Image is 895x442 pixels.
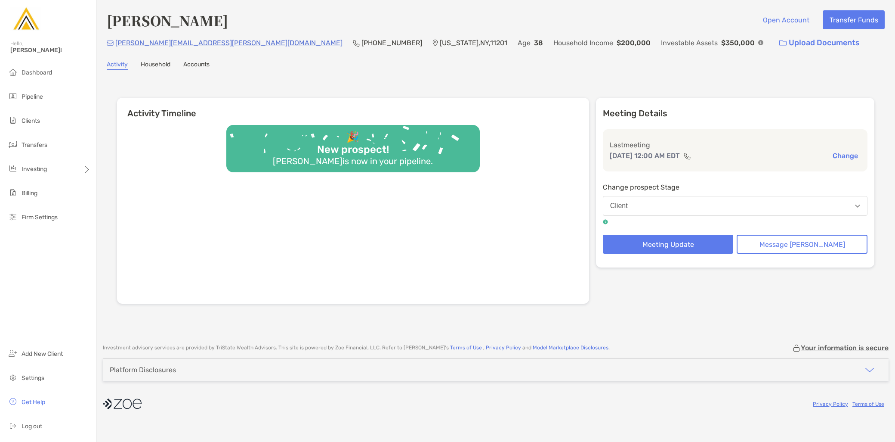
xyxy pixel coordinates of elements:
[774,34,865,52] a: Upload Documents
[22,350,63,358] span: Add New Client
[8,348,18,358] img: add_new_client icon
[8,396,18,407] img: get-help icon
[486,345,521,351] a: Privacy Policy
[8,420,18,431] img: logout icon
[661,37,718,48] p: Investable Assets
[603,182,867,193] p: Change prospect Stage
[8,212,18,222] img: firm-settings icon
[8,187,18,198] img: billing icon
[779,40,787,46] img: button icon
[361,37,422,48] p: [PHONE_NUMBER]
[10,3,41,34] img: Zoe Logo
[103,345,610,351] p: Investment advisory services are provided by TriState Wealth Advisors . This site is powered by Z...
[8,115,18,125] img: clients icon
[440,37,507,48] p: [US_STATE] , NY , 11201
[343,131,363,143] div: 🎉
[534,37,543,48] p: 38
[22,93,43,100] span: Pipeline
[10,47,91,54] span: [PERSON_NAME]!
[864,365,875,375] img: icon arrow
[801,344,889,352] p: Your information is secure
[22,374,44,382] span: Settings
[432,40,438,47] img: Location Icon
[683,153,691,159] img: communication type
[8,372,18,383] img: settings icon
[22,117,40,125] span: Clients
[22,69,52,76] span: Dashboard
[553,37,613,48] p: Household Income
[855,205,860,208] img: Open dropdown arrow
[22,165,47,173] span: Investing
[721,37,755,48] p: $350,000
[22,190,37,197] span: Billing
[183,61,210,70] a: Accounts
[226,125,480,165] img: Confetti
[22,423,42,430] span: Log out
[103,394,142,414] img: company logo
[8,67,18,77] img: dashboard icon
[115,37,343,48] p: [PERSON_NAME][EMAIL_ADDRESS][PERSON_NAME][DOMAIN_NAME]
[758,40,763,45] img: Info Icon
[8,91,18,101] img: pipeline icon
[269,156,436,166] div: [PERSON_NAME] is now in your pipeline.
[107,40,114,46] img: Email Icon
[737,235,867,254] button: Message [PERSON_NAME]
[110,366,176,374] div: Platform Disclosures
[610,150,680,161] p: [DATE] 12:00 AM EDT
[603,235,734,254] button: Meeting Update
[22,141,47,149] span: Transfers
[8,163,18,174] img: investing icon
[107,10,228,30] h4: [PERSON_NAME]
[117,98,589,118] h6: Activity Timeline
[603,108,867,119] p: Meeting Details
[107,61,128,70] a: Activity
[518,37,531,48] p: Age
[610,140,861,150] p: Last meeting
[852,401,884,407] a: Terms of Use
[22,214,58,221] span: Firm Settings
[603,196,867,216] button: Client
[813,401,848,407] a: Privacy Policy
[533,345,608,351] a: Model Marketplace Disclosures
[617,37,651,48] p: $200,000
[756,10,816,29] button: Open Account
[22,398,45,406] span: Get Help
[823,10,885,29] button: Transfer Funds
[141,61,170,70] a: Household
[610,202,628,210] div: Client
[8,139,18,149] img: transfers icon
[603,219,608,224] img: tooltip
[314,143,392,156] div: New prospect!
[830,151,861,160] button: Change
[450,345,482,351] a: Terms of Use
[353,40,360,47] img: Phone Icon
